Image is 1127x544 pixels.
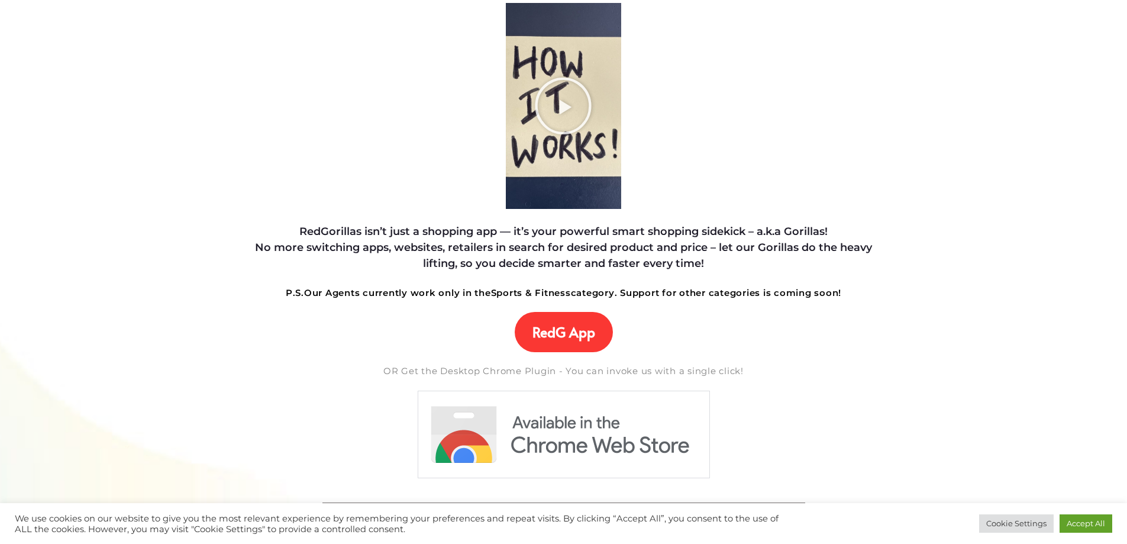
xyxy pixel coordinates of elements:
a: Accept All [1060,514,1112,533]
span: RedG App [532,324,595,340]
div: Play Video about RedGorillas How it Works [534,76,593,136]
h4: RedGorillas isn’t just a shopping app — it’s your powerful smart shopping sidekick – a.k.a Gorill... [242,224,886,272]
a: Cookie Settings [979,514,1054,533]
img: RedGorillas Shopping App! [417,390,711,479]
a: RedG App [515,312,613,352]
strong: P.S. [286,287,304,298]
div: We use cookies on our website to give you the most relevant experience by remembering your prefer... [15,513,783,535]
strong: Sports & Fitness [491,287,571,298]
h5: OR Get the Desktop Chrome Plugin - You can invoke us with a single click! [242,364,886,378]
strong: Our Agents currently work only in the category. Support for other categories is coming soon! [286,287,841,298]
